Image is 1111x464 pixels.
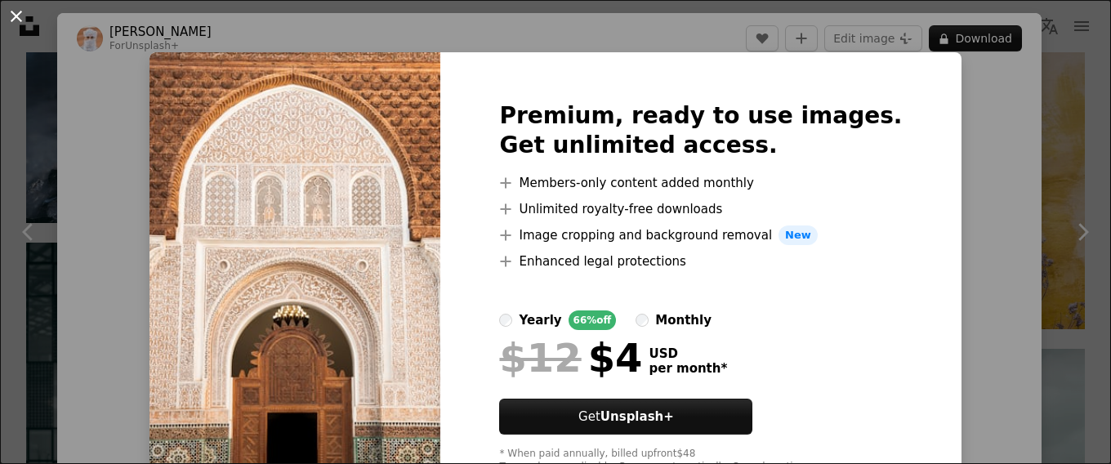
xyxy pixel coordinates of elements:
[649,361,727,376] span: per month *
[499,399,752,435] button: GetUnsplash+
[499,199,902,219] li: Unlimited royalty-free downloads
[600,409,674,424] strong: Unsplash+
[499,225,902,245] li: Image cropping and background removal
[779,225,818,245] span: New
[499,173,902,193] li: Members-only content added monthly
[499,314,512,327] input: yearly66%off
[499,337,581,379] span: $12
[655,310,712,330] div: monthly
[499,337,642,379] div: $4
[499,252,902,271] li: Enhanced legal protections
[519,310,561,330] div: yearly
[636,314,649,327] input: monthly
[499,101,902,160] h2: Premium, ready to use images. Get unlimited access.
[569,310,617,330] div: 66% off
[649,346,727,361] span: USD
